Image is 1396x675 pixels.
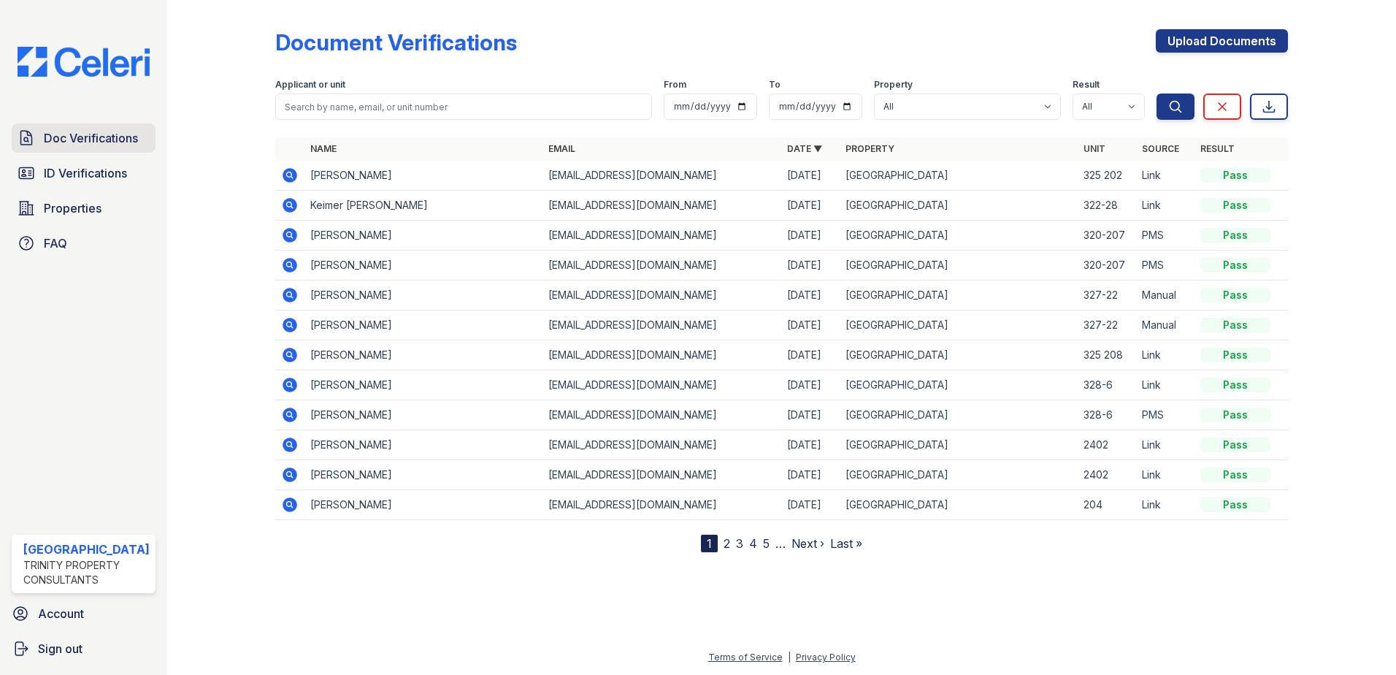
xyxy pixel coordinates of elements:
td: [GEOGRAPHIC_DATA] [840,191,1078,221]
a: Next › [791,536,824,551]
a: Privacy Policy [796,652,856,663]
td: [EMAIL_ADDRESS][DOMAIN_NAME] [542,221,781,251]
td: [GEOGRAPHIC_DATA] [840,161,1078,191]
td: [DATE] [781,430,840,460]
td: [DATE] [781,460,840,490]
td: [PERSON_NAME] [304,430,543,460]
label: From [664,79,686,91]
td: PMS [1136,221,1194,251]
a: 3 [736,536,743,551]
div: 1 [701,535,718,552]
span: Sign out [38,640,83,657]
td: [EMAIL_ADDRESS][DOMAIN_NAME] [542,191,781,221]
td: [EMAIL_ADDRESS][DOMAIN_NAME] [542,490,781,520]
span: Account [38,605,84,622]
td: 2402 [1078,460,1136,490]
td: Link [1136,161,1194,191]
div: Pass [1200,198,1270,213]
span: FAQ [44,234,67,252]
td: Link [1136,490,1194,520]
td: Manual [1136,310,1194,340]
td: [EMAIL_ADDRESS][DOMAIN_NAME] [542,340,781,370]
td: 325 208 [1078,340,1136,370]
td: [DATE] [781,340,840,370]
div: Pass [1200,348,1270,362]
label: To [769,79,781,91]
td: [PERSON_NAME] [304,490,543,520]
span: ID Verifications [44,164,127,182]
a: Source [1142,143,1179,154]
a: Property [845,143,894,154]
td: [DATE] [781,221,840,251]
td: 320-207 [1078,251,1136,281]
label: Result [1073,79,1100,91]
td: [PERSON_NAME] [304,340,543,370]
td: [PERSON_NAME] [304,370,543,400]
a: ID Verifications [12,159,156,188]
div: Pass [1200,378,1270,392]
a: Last » [830,536,862,551]
td: [EMAIL_ADDRESS][DOMAIN_NAME] [542,400,781,430]
td: [DATE] [781,281,840,310]
td: PMS [1136,251,1194,281]
a: Result [1200,143,1235,154]
td: [PERSON_NAME] [304,310,543,340]
a: Properties [12,194,156,223]
td: 325 202 [1078,161,1136,191]
a: Date ▼ [787,143,822,154]
td: Link [1136,430,1194,460]
a: Email [548,143,575,154]
span: Doc Verifications [44,129,138,147]
td: Keimer [PERSON_NAME] [304,191,543,221]
div: Pass [1200,468,1270,482]
div: Pass [1200,318,1270,332]
td: [GEOGRAPHIC_DATA] [840,460,1078,490]
td: [DATE] [781,490,840,520]
div: Pass [1200,258,1270,272]
td: Link [1136,340,1194,370]
a: 5 [763,536,770,551]
td: [GEOGRAPHIC_DATA] [840,310,1078,340]
td: 328-6 [1078,400,1136,430]
td: 320-207 [1078,221,1136,251]
td: [DATE] [781,191,840,221]
td: [PERSON_NAME] [304,221,543,251]
td: [GEOGRAPHIC_DATA] [840,281,1078,310]
td: [GEOGRAPHIC_DATA] [840,251,1078,281]
td: 204 [1078,490,1136,520]
div: Pass [1200,438,1270,452]
td: [EMAIL_ADDRESS][DOMAIN_NAME] [542,281,781,310]
td: [GEOGRAPHIC_DATA] [840,221,1078,251]
a: Sign out [6,634,161,663]
td: [GEOGRAPHIC_DATA] [840,370,1078,400]
div: Pass [1200,497,1270,512]
td: [GEOGRAPHIC_DATA] [840,430,1078,460]
div: | [788,652,791,663]
span: … [775,535,786,552]
td: 328-6 [1078,370,1136,400]
td: [GEOGRAPHIC_DATA] [840,340,1078,370]
a: Account [6,599,161,628]
div: Document Verifications [275,29,517,56]
td: [EMAIL_ADDRESS][DOMAIN_NAME] [542,430,781,460]
td: [GEOGRAPHIC_DATA] [840,490,1078,520]
span: Properties [44,199,101,217]
div: Pass [1200,288,1270,302]
td: [EMAIL_ADDRESS][DOMAIN_NAME] [542,370,781,400]
td: [DATE] [781,370,840,400]
a: Terms of Service [708,652,783,663]
td: [PERSON_NAME] [304,251,543,281]
td: Link [1136,460,1194,490]
td: [EMAIL_ADDRESS][DOMAIN_NAME] [542,161,781,191]
a: Name [310,143,337,154]
td: PMS [1136,400,1194,430]
td: [GEOGRAPHIC_DATA] [840,400,1078,430]
div: Pass [1200,228,1270,243]
label: Applicant or unit [275,79,345,91]
div: Pass [1200,168,1270,183]
td: [EMAIL_ADDRESS][DOMAIN_NAME] [542,310,781,340]
td: [DATE] [781,400,840,430]
a: 2 [724,536,730,551]
td: [PERSON_NAME] [304,281,543,310]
